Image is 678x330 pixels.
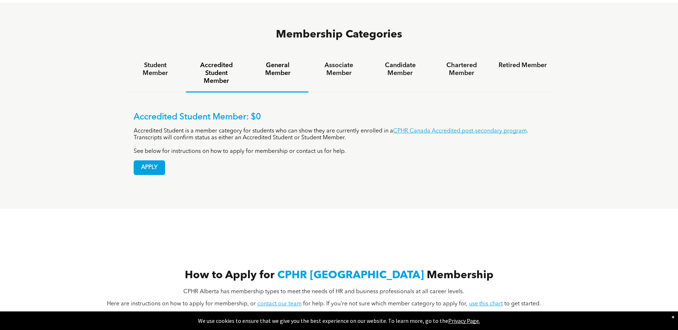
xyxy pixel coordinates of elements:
[134,160,165,175] a: APPLY
[257,301,302,307] a: contact our team
[134,112,545,122] p: Accredited Student Member: $0
[192,61,241,85] h4: Accredited Student Member
[134,128,545,141] p: Accredited Student is a member category for students who can show they are currently enrolled in ...
[469,301,503,307] a: use this chart
[315,61,363,77] h4: Associate Member
[499,61,547,69] h4: Retired Member
[253,61,302,77] h4: General Member
[183,289,464,295] span: CPHR Alberta has membership types to meet the needs of HR and business professionals at all caree...
[437,61,486,77] h4: Chartered Member
[277,270,424,281] span: CPHR [GEOGRAPHIC_DATA]
[427,270,494,281] span: Membership
[134,161,165,175] span: APPLY
[672,313,674,320] div: Dismiss notification
[185,270,274,281] span: How to Apply for
[276,29,402,40] span: Membership Categories
[504,301,541,307] span: to get started.
[107,301,256,307] span: Here are instructions on how to apply for membership, or
[134,148,545,155] p: See below for instructions on how to apply for membership or contact us for help.
[376,61,424,77] h4: Candidate Member
[393,128,527,134] a: CPHR Canada Accredited post-secondary program
[303,301,467,307] span: for help. If you're not sure which member category to apply for,
[448,317,480,324] a: Privacy Page.
[131,61,179,77] h4: Student Member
